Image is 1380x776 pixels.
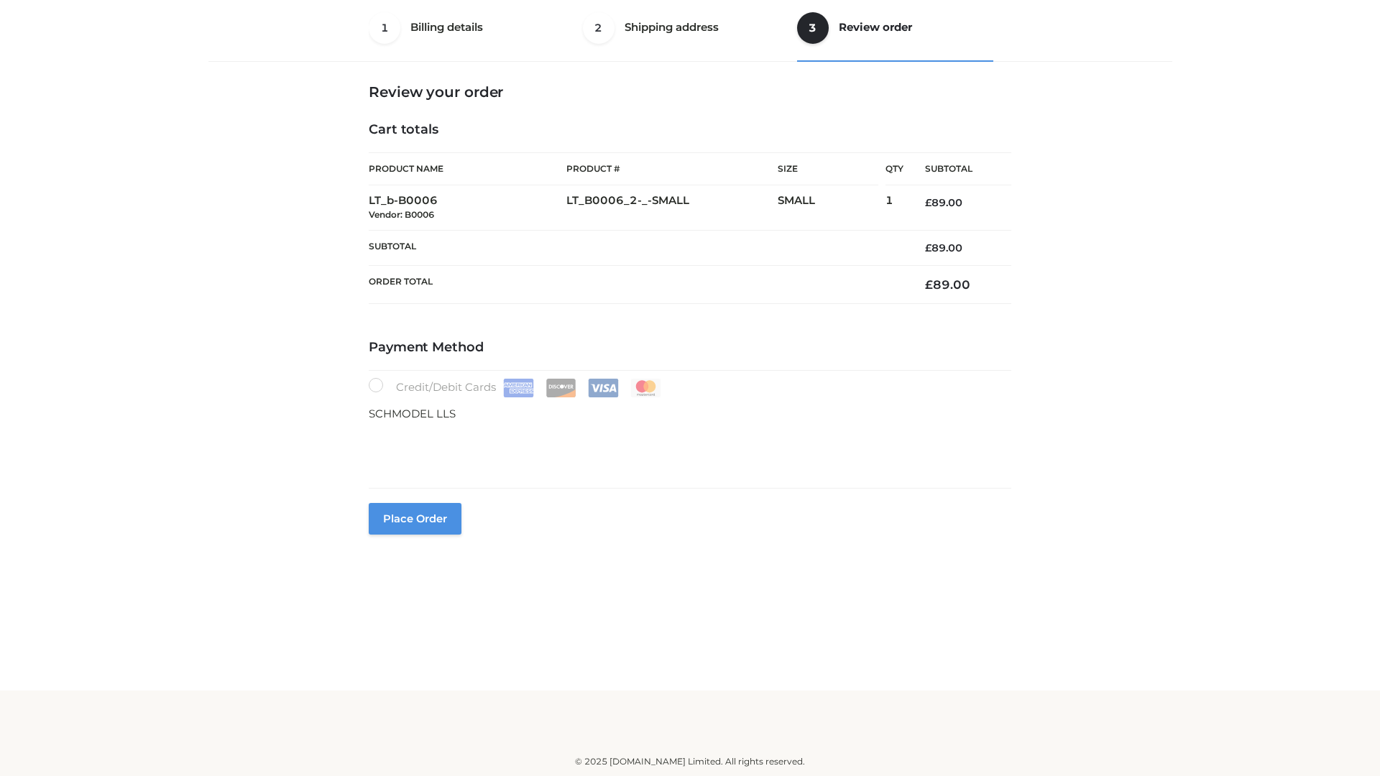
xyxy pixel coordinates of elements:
[369,378,663,397] label: Credit/Debit Cards
[778,153,878,185] th: Size
[778,185,885,231] td: SMALL
[630,379,661,397] img: Mastercard
[213,754,1167,769] div: © 2025 [DOMAIN_NAME] Limited. All rights reserved.
[566,185,778,231] td: LT_B0006_2-_-SMALL
[925,277,970,292] bdi: 89.00
[885,185,903,231] td: 1
[925,196,931,209] span: £
[369,230,903,265] th: Subtotal
[925,241,931,254] span: £
[925,241,962,254] bdi: 89.00
[369,152,566,185] th: Product Name
[885,152,903,185] th: Qty
[903,153,1011,185] th: Subtotal
[369,209,434,220] small: Vendor: B0006
[925,196,962,209] bdi: 89.00
[369,266,903,304] th: Order Total
[588,379,619,397] img: Visa
[546,379,576,397] img: Discover
[369,340,1011,356] h4: Payment Method
[369,122,1011,138] h4: Cart totals
[369,185,566,231] td: LT_b-B0006
[369,83,1011,101] h3: Review your order
[369,503,461,535] button: Place order
[925,277,933,292] span: £
[369,405,1011,423] p: SCHMODEL LLS
[503,379,534,397] img: Amex
[366,420,1008,472] iframe: Secure payment input frame
[566,152,778,185] th: Product #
